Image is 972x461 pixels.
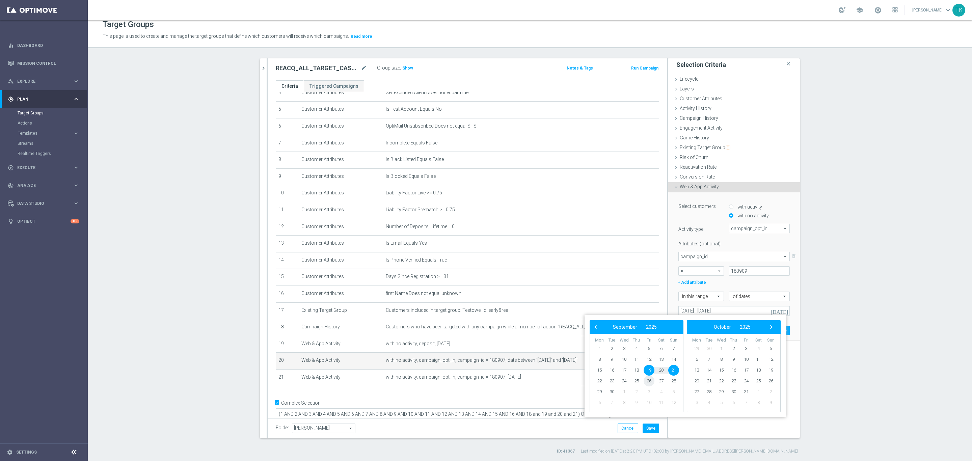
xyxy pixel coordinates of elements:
button: [DATE] [769,306,790,316]
span: 6 [656,343,667,354]
span: keyboard_arrow_down [944,6,952,14]
span: 28 [668,376,679,386]
i: gps_fixed [8,96,14,102]
span: Is Test Account Equals No [386,106,442,112]
a: Mission Control [17,54,79,72]
i: keyboard_arrow_right [73,164,79,171]
span: 16 [606,365,617,376]
th: weekday [630,337,643,343]
td: Customer Attributes [299,236,383,252]
div: Optibot [8,212,79,230]
span: 13 [656,354,667,365]
button: Notes & Tags [566,64,594,72]
span: Days Since Registration >= 31 [386,274,449,279]
i: keyboard_arrow_right [73,78,79,84]
span: 27 [656,376,667,386]
span: Game History [680,135,709,140]
button: person_search Explore keyboard_arrow_right [7,79,80,84]
span: 6 [728,397,739,408]
span: Campaign History [680,115,718,121]
td: Web & App Activity [299,336,383,353]
div: Streams [18,138,87,148]
span: 26 [644,376,654,386]
bs-daterangepicker-container: calendar [585,315,786,417]
label: with no activity [736,213,769,219]
span: September [613,324,637,330]
span: 11 [656,397,667,408]
span: 25 [753,376,764,386]
button: Cancel [618,424,638,433]
label: ID: 41367 [557,449,575,454]
span: Show [402,66,413,71]
span: 24 [619,376,629,386]
span: Web & App Activity [680,184,719,189]
th: weekday [667,337,680,343]
span: 6 [691,354,702,365]
i: close [785,59,792,69]
td: 17 [276,302,299,319]
span: Incomplete Equals False [386,140,437,146]
span: 17 [619,365,629,376]
span: Layers [680,86,694,91]
div: Explore [8,78,73,84]
span: 18 [753,365,764,376]
div: Plan [8,96,73,102]
div: +10 [71,219,79,223]
th: weekday [728,337,740,343]
th: weekday [715,337,728,343]
button: chevron_right [260,58,267,78]
label: Attributes (optional) [673,238,724,247]
button: Mission Control [7,61,80,66]
span: 7 [741,397,752,408]
td: 12 [276,219,299,236]
td: 16 [276,286,299,302]
span: 17 [741,365,752,376]
td: Customer Attributes [299,152,383,169]
span: 29 [594,386,605,397]
td: Customer Attributes [299,219,383,236]
span: Existing Target Group [680,145,730,150]
td: Web & App Activity [299,353,383,370]
span: 14 [668,354,679,365]
td: Customer Attributes [299,252,383,269]
div: track_changes Analyze keyboard_arrow_right [7,183,80,188]
span: Conversion Rate [680,174,715,180]
div: Data Studio [8,200,73,207]
label: Group size [377,65,400,71]
span: 29 [691,343,702,354]
span: 2 [765,386,776,397]
span: 1 [753,386,764,397]
span: 16 [728,365,739,376]
span: 22 [594,376,605,386]
a: Settings [16,450,37,454]
th: weekday [740,337,752,343]
span: 5 [716,397,727,408]
span: 7 [668,343,679,354]
a: Criteria [276,80,304,92]
td: 20 [276,353,299,370]
button: Run Campaign [630,64,659,72]
span: 19 [644,365,654,376]
div: Mission Control [8,54,79,72]
td: 21 [276,369,299,386]
td: Web & App Activity [299,369,383,386]
span: 5 [668,386,679,397]
span: 27 [691,386,702,397]
td: Customer Attributes [299,185,383,202]
div: Execute [8,165,73,171]
span: 12 [644,354,654,365]
i: track_changes [8,183,14,189]
label: Complex Selection [281,400,321,406]
i: [DATE] [771,308,789,314]
div: Dashboard [8,36,79,54]
span: Execute [17,166,73,170]
span: 7 [704,354,714,365]
td: 14 [276,252,299,269]
span: 20 [691,376,702,386]
td: 4 [276,85,299,102]
span: Risk of Churn [680,155,708,160]
span: 24 [741,376,752,386]
td: Customer Attributes [299,85,383,102]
